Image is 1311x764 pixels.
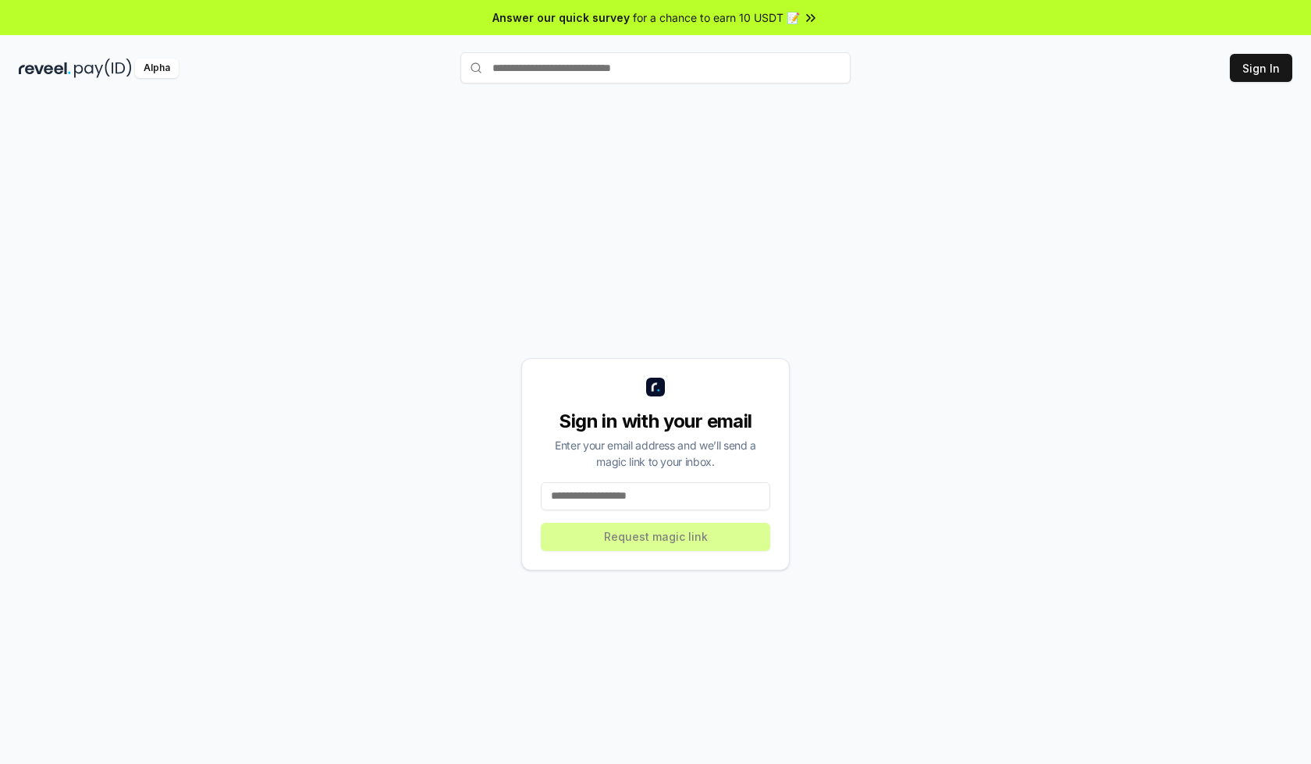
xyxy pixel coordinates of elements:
[19,59,71,78] img: reveel_dark
[646,378,665,396] img: logo_small
[492,9,630,26] span: Answer our quick survey
[541,409,770,434] div: Sign in with your email
[633,9,800,26] span: for a chance to earn 10 USDT 📝
[541,437,770,470] div: Enter your email address and we’ll send a magic link to your inbox.
[74,59,132,78] img: pay_id
[1230,54,1292,82] button: Sign In
[135,59,179,78] div: Alpha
